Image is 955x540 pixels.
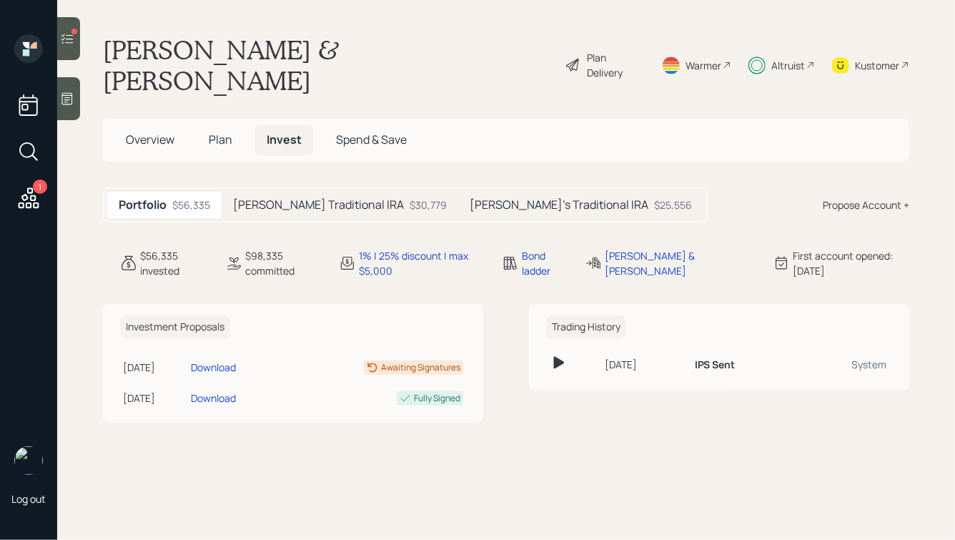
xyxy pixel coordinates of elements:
h6: IPS Sent [695,359,736,371]
div: Altruist [771,58,805,73]
div: [PERSON_NAME] & [PERSON_NAME] [605,248,756,278]
h1: [PERSON_NAME] & [PERSON_NAME] [103,34,553,96]
div: Plan Delivery [588,50,644,80]
div: Awaiting Signatures [381,361,460,374]
h5: [PERSON_NAME] Traditional IRA [233,198,404,212]
h6: Investment Proposals [120,315,230,339]
span: Overview [126,132,174,147]
div: Bond ladder [522,248,568,278]
div: Fully Signed [414,392,460,405]
div: Download [191,391,236,406]
div: 1 [33,180,47,194]
div: Kustomer [855,58,899,73]
h6: Trading History [546,315,626,339]
div: $30,779 [410,197,447,212]
div: [DATE] [123,360,185,375]
div: [DATE] [123,391,185,406]
div: [DATE] [605,357,683,372]
div: Warmer [686,58,721,73]
div: Log out [11,492,46,506]
img: hunter_neumayer.jpg [14,446,43,475]
h5: [PERSON_NAME]'s Traditional IRA [470,198,648,212]
div: 1% | 25% discount | max $5,000 [359,248,485,278]
div: $56,335 invested [140,248,208,278]
div: $98,335 committed [245,248,322,278]
div: $56,335 [172,197,210,212]
h5: Portfolio [119,198,167,212]
span: Invest [267,132,302,147]
span: Spend & Save [336,132,407,147]
div: Propose Account + [823,197,909,212]
div: Download [191,360,236,375]
div: First account opened: [DATE] [793,248,909,278]
span: Plan [209,132,232,147]
div: $25,556 [654,197,692,212]
div: System [802,357,886,372]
